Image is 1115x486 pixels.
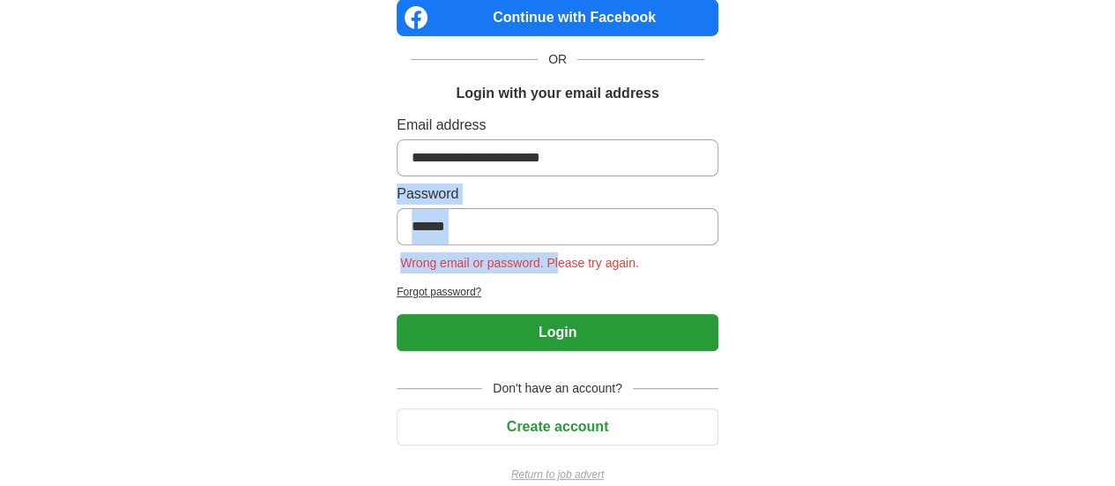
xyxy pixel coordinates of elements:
label: Email address [397,115,718,136]
a: Return to job advert [397,467,718,482]
a: Create account [397,419,718,434]
h1: Login with your email address [456,83,658,104]
button: Create account [397,408,718,445]
span: Wrong email or password. Please try again. [397,256,643,270]
span: OR [538,50,577,69]
label: Password [397,183,718,205]
a: Forgot password? [397,284,718,300]
button: Login [397,314,718,351]
span: Don't have an account? [482,379,633,398]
